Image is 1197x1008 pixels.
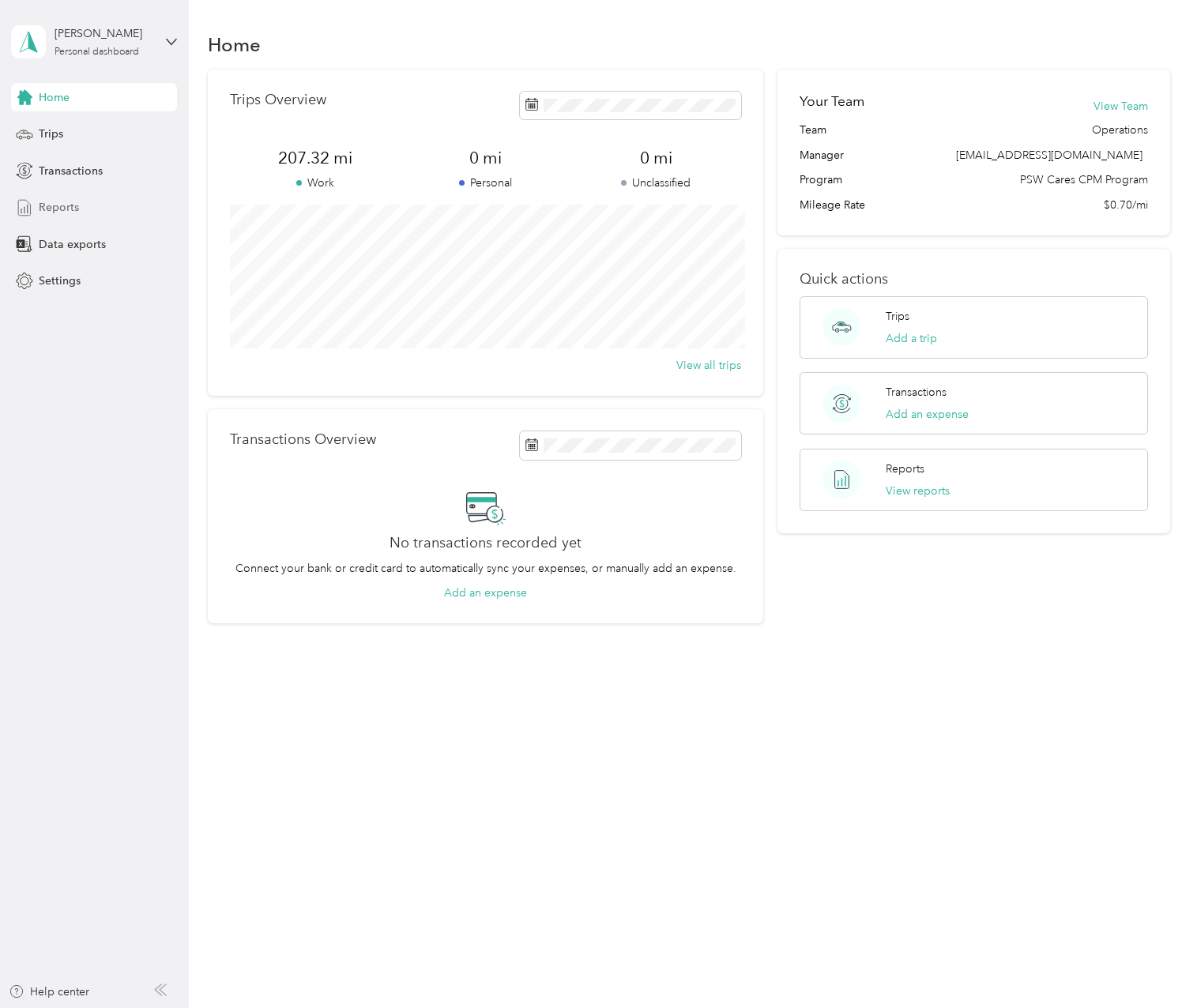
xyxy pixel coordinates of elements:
span: Manager [800,147,844,164]
h1: Home [208,36,261,53]
button: Add an expense [444,585,527,601]
span: Reports [39,199,79,216]
p: Work [230,175,401,191]
span: Team [800,122,826,138]
span: 207.32 mi [230,147,401,169]
h2: No transactions recorded yet [390,535,582,551]
span: PSW Cares CPM Program [1020,171,1148,188]
p: Unclassified [571,175,742,191]
p: Connect your bank or credit card to automatically sync your expenses, or manually add an expense. [235,560,736,577]
p: Transactions [886,384,947,401]
span: [EMAIL_ADDRESS][DOMAIN_NAME] [956,149,1142,162]
span: 0 mi [571,147,742,169]
p: Transactions Overview [230,431,376,448]
p: Trips [886,308,909,325]
span: Settings [39,273,81,289]
button: Add an expense [886,406,969,423]
button: View all trips [676,357,741,374]
p: Trips Overview [230,92,326,108]
span: $0.70/mi [1104,197,1148,213]
div: Personal dashboard [55,47,139,57]
span: Data exports [39,236,106,253]
iframe: Everlance-gr Chat Button Frame [1109,920,1197,1008]
p: Personal [401,175,571,191]
p: Reports [886,461,924,477]
button: Add a trip [886,330,937,347]
div: [PERSON_NAME] [55,25,153,42]
span: Trips [39,126,63,142]
h2: Your Team [800,92,864,111]
button: View reports [886,483,950,499]
button: View Team [1093,98,1148,115]
span: Transactions [39,163,103,179]
span: Mileage Rate [800,197,865,213]
span: 0 mi [401,147,571,169]
span: Program [800,171,842,188]
button: Help center [9,984,89,1000]
p: Quick actions [800,271,1148,288]
span: Operations [1092,122,1148,138]
span: Home [39,89,70,106]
